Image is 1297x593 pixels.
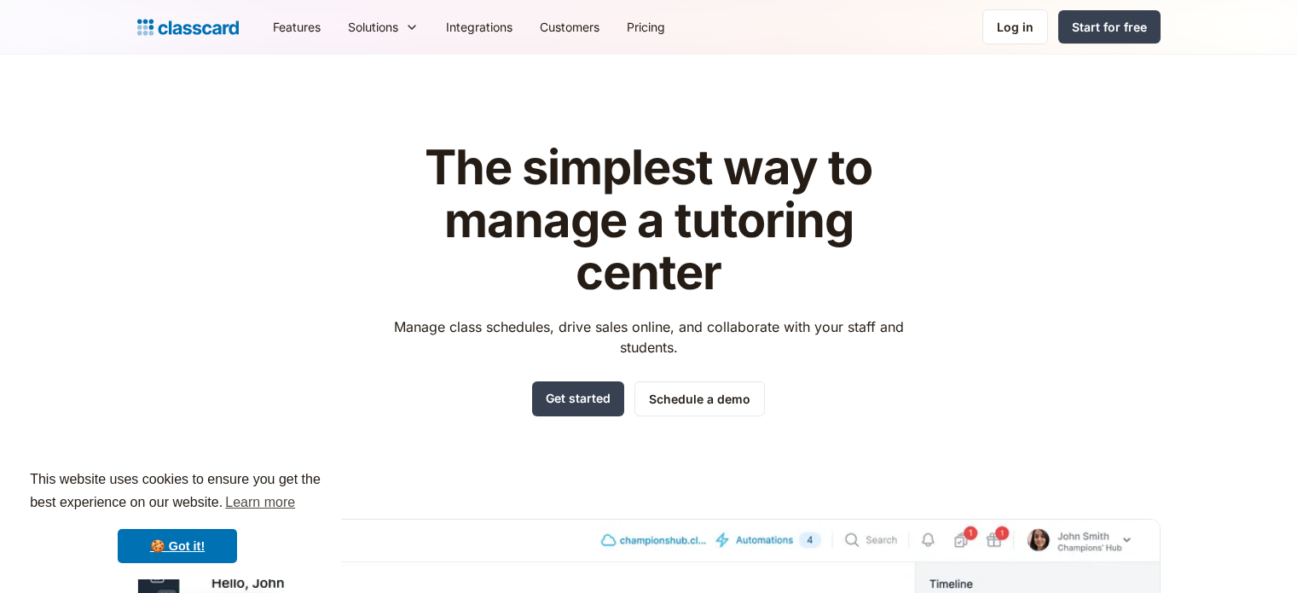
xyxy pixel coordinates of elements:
div: cookieconsent [14,453,341,579]
p: Manage class schedules, drive sales online, and collaborate with your staff and students. [378,317,919,358]
h1: The simplest way to manage a tutoring center [378,142,919,299]
a: dismiss cookie message [118,529,237,563]
div: Log in [997,18,1034,36]
span: This website uses cookies to ensure you get the best experience on our website. [30,469,325,515]
a: Start for free [1058,10,1161,44]
div: Solutions [348,18,398,36]
a: Get started [532,381,624,416]
a: Pricing [613,8,679,46]
a: learn more about cookies [223,490,298,515]
div: Solutions [334,8,432,46]
a: Integrations [432,8,526,46]
div: Start for free [1072,18,1147,36]
a: Customers [526,8,613,46]
a: Schedule a demo [634,381,765,416]
a: home [137,15,239,39]
a: Features [259,8,334,46]
a: Log in [982,9,1048,44]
